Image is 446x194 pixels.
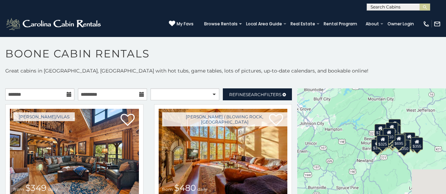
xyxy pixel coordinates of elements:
[177,21,194,27] span: My Favs
[320,19,361,29] a: Rental Program
[398,140,410,152] div: $350
[434,20,441,27] img: mail-regular-white.png
[162,187,173,192] span: from
[362,19,383,29] a: About
[386,134,398,147] div: $315
[201,19,241,29] a: Browse Rentals
[197,187,207,192] span: daily
[223,88,292,100] a: RefineSearchFilters
[13,187,24,192] span: from
[25,183,47,193] span: $349
[384,19,417,29] a: Owner Login
[229,92,281,97] span: Refine Filters
[377,135,389,148] div: $325
[383,128,395,141] div: $210
[393,134,405,147] div: $695
[403,132,415,145] div: $930
[174,183,196,193] span: $480
[121,113,135,128] a: Add to favorites
[169,20,194,27] a: My Favs
[423,20,430,27] img: phone-regular-white.png
[13,112,75,121] a: [PERSON_NAME]/Vilas
[48,187,58,192] span: daily
[371,139,383,151] div: $375
[389,119,401,131] div: $525
[243,19,286,29] a: Local Area Guide
[374,124,386,136] div: $305
[5,17,103,31] img: White-1-2.png
[246,92,264,97] span: Search
[287,19,319,29] a: Real Estate
[162,112,288,126] a: [PERSON_NAME] / Blowing Rock, [GEOGRAPHIC_DATA]
[386,122,398,135] div: $320
[411,137,423,150] div: $355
